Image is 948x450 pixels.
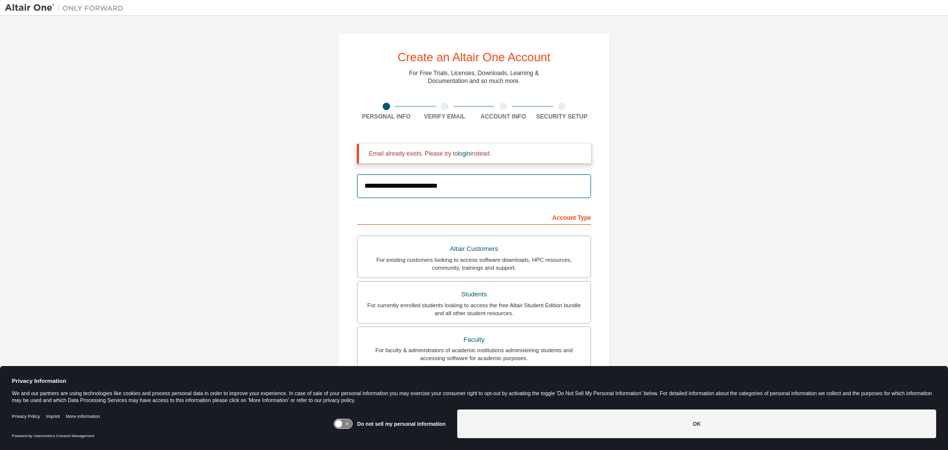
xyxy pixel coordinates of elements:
[474,113,533,121] div: Account Info
[369,150,583,158] div: Email already exists. Please try to instead.
[416,113,474,121] div: Verify Email
[458,150,470,157] a: login
[533,113,592,121] div: Security Setup
[409,69,539,85] div: For Free Trials, Licenses, Downloads, Learning & Documentation and so much more.
[357,209,591,225] div: Account Type
[363,346,585,362] div: For faculty & administrators of academic institutions administering students and accessing softwa...
[397,51,551,63] div: Create an Altair One Account
[363,287,585,301] div: Students
[363,242,585,256] div: Altair Customers
[5,3,128,13] img: Altair One
[363,256,585,272] div: For existing customers looking to access software downloads, HPC resources, community, trainings ...
[363,333,585,347] div: Faculty
[357,113,416,121] div: Personal Info
[363,301,585,317] div: For currently enrolled students looking to access the free Altair Student Edition bundle and all ...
